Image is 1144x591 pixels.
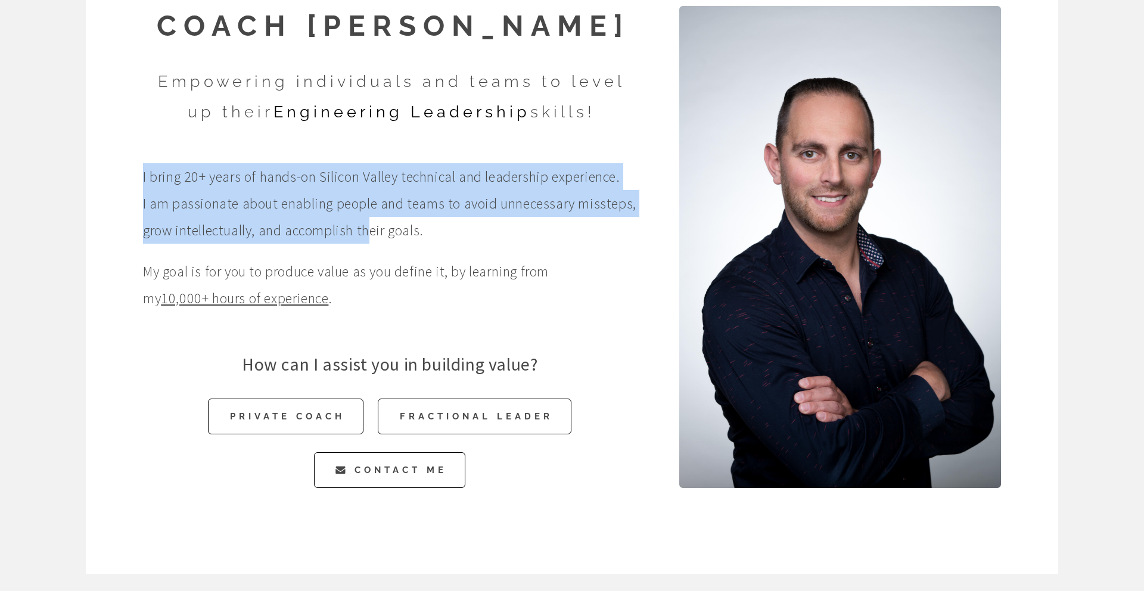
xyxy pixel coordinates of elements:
h3: Empowering individuals and teams to level up their skills! [143,67,640,127]
strong: Engineering Leadership [273,102,530,121]
h1: Coach [PERSON_NAME] [143,6,643,45]
span: Contact Me [355,452,447,488]
a: Fractional Leader [378,399,571,434]
a: Contact Me [314,452,465,488]
span: My goal is for you to produce value as you define it, by learning from my . [143,258,637,312]
span: I bring 20+ years of hands-on Silicon Valley technical and leadership experience. I am passionate... [143,163,637,244]
p: How can I assist you in building value? [143,347,637,381]
a: Private Coach [208,399,363,434]
a: 10,000+ hours of experience [161,289,328,307]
